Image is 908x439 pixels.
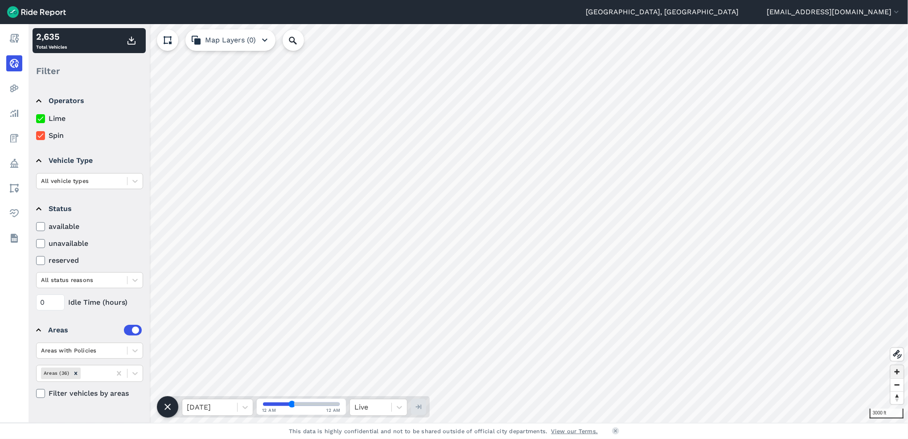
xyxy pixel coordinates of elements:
a: Heatmaps [6,80,22,96]
summary: Vehicle Type [36,148,142,173]
span: 12 AM [262,407,276,414]
input: Search Location or Vehicles [283,29,318,51]
button: Reset bearing to north [891,391,904,404]
button: Zoom out [891,378,904,391]
div: 2,635 [36,30,67,43]
a: Analyze [6,105,22,121]
div: Idle Time (hours) [36,294,143,311]
div: Areas [48,325,142,335]
button: Map Layers (0) [185,29,275,51]
a: View our Terms. [551,427,598,435]
label: Filter vehicles by areas [36,388,143,399]
summary: Operators [36,88,142,113]
div: Remove Areas (36) [71,368,81,379]
a: Health [6,205,22,221]
button: Zoom in [891,365,904,378]
label: Spin [36,130,143,141]
a: [GEOGRAPHIC_DATA], [GEOGRAPHIC_DATA] [586,7,739,17]
a: Fees [6,130,22,146]
label: reserved [36,255,143,266]
a: Report [6,30,22,46]
a: Realtime [6,55,22,71]
summary: Status [36,196,142,221]
div: 3000 ft [870,409,904,418]
label: available [36,221,143,232]
span: 12 AM [327,407,341,414]
div: Areas (36) [41,368,71,379]
img: Ride Report [7,6,66,18]
label: unavailable [36,238,143,249]
a: Areas [6,180,22,196]
a: Datasets [6,230,22,246]
button: [EMAIL_ADDRESS][DOMAIN_NAME] [767,7,901,17]
div: Filter [33,57,146,85]
div: Total Vehicles [36,30,67,51]
label: Lime [36,113,143,124]
summary: Areas [36,318,142,343]
canvas: Map [29,24,908,423]
a: Policy [6,155,22,171]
